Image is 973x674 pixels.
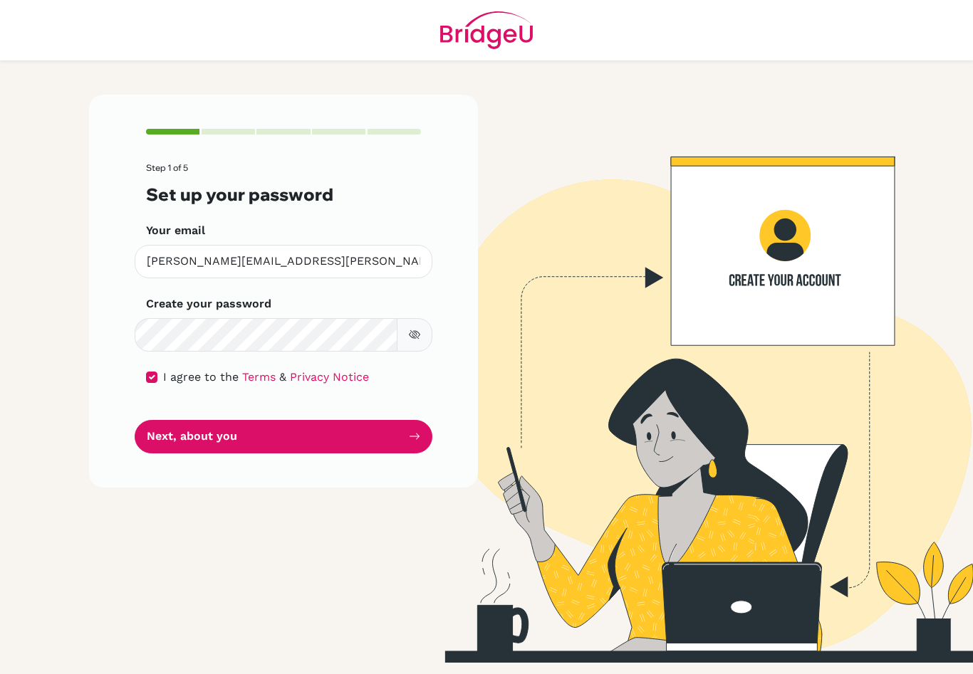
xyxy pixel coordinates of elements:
[146,295,271,312] label: Create your password
[135,245,432,278] input: Insert your email*
[279,370,286,384] span: &
[135,420,432,453] button: Next, about you
[290,370,369,384] a: Privacy Notice
[242,370,276,384] a: Terms
[146,222,205,239] label: Your email
[163,370,239,384] span: I agree to the
[146,184,421,205] h3: Set up your password
[146,162,188,173] span: Step 1 of 5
